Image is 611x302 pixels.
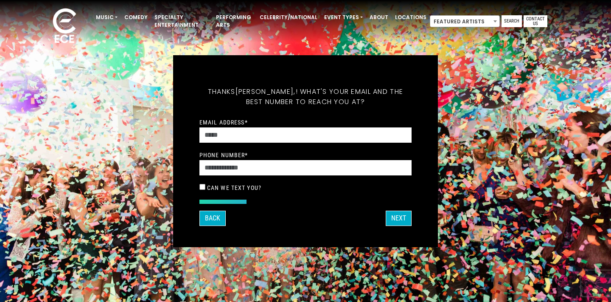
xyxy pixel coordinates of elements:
[207,184,261,192] label: Can we text you?
[199,151,248,159] label: Phone Number
[256,10,321,25] a: Celebrity/National
[321,10,366,25] a: Event Types
[524,15,547,27] a: Contact Us
[386,211,412,226] button: Next
[92,10,121,25] a: Music
[430,16,499,28] span: Featured Artists
[121,10,151,25] a: Comedy
[213,10,256,32] a: Performing Arts
[235,87,296,96] span: [PERSON_NAME],
[199,119,248,126] label: Email Address
[43,6,86,47] img: ece_new_logo_whitev2-1.png
[151,10,213,32] a: Specialty Entertainment
[199,211,226,226] button: Back
[502,15,522,27] a: Search
[366,10,392,25] a: About
[430,15,500,27] span: Featured Artists
[199,76,412,117] h5: Thanks ! What's your email and the best number to reach you at?
[392,10,430,25] a: Locations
